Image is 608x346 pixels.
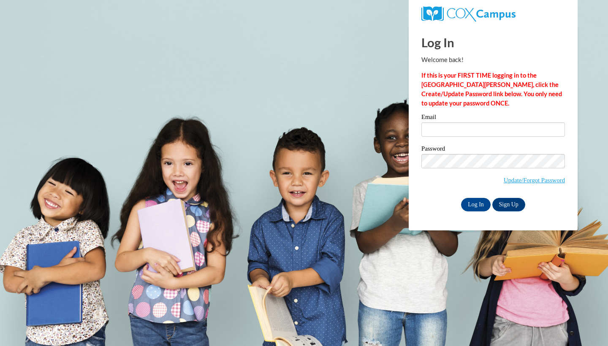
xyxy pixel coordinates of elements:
a: Update/Forgot Password [504,177,565,184]
label: Password [421,146,565,154]
a: Sign Up [492,198,525,211]
a: COX Campus [421,10,516,17]
p: Welcome back! [421,55,565,65]
input: Log In [461,198,491,211]
img: COX Campus [421,6,516,22]
label: Email [421,114,565,122]
strong: If this is your FIRST TIME logging in to the [GEOGRAPHIC_DATA][PERSON_NAME], click the Create/Upd... [421,72,562,107]
h1: Log In [421,34,565,51]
